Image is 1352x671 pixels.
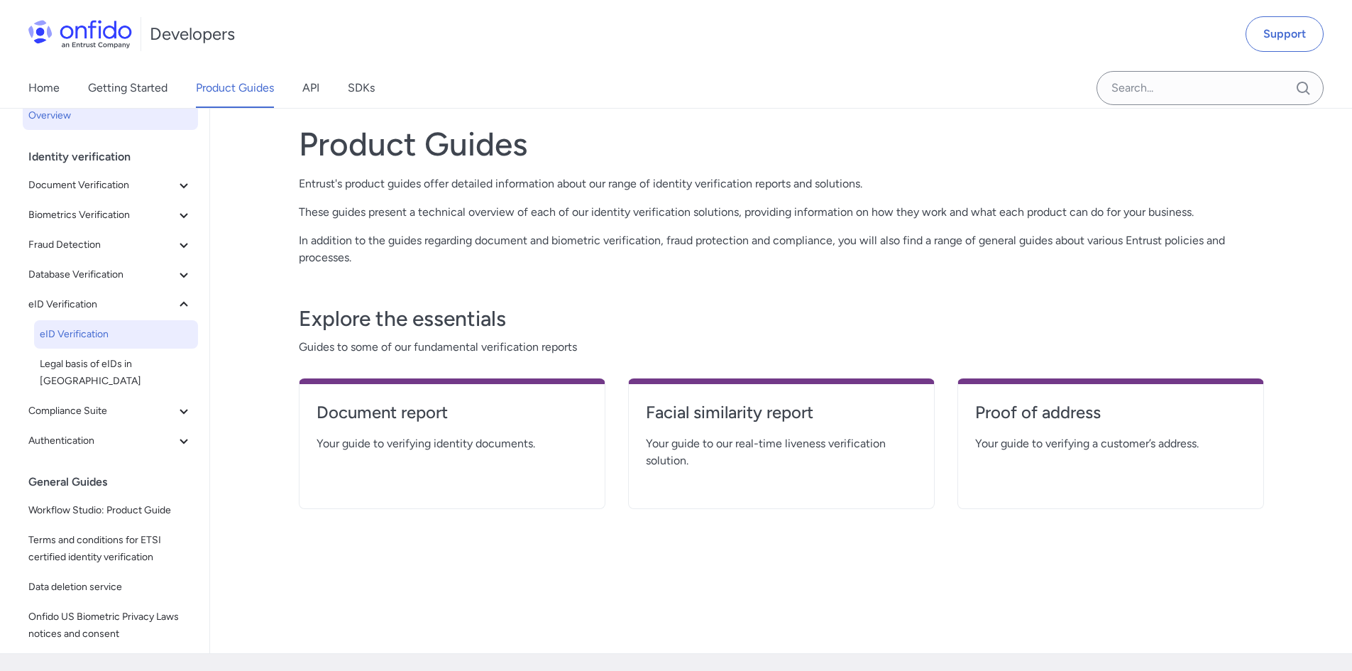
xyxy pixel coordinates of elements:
[28,207,175,224] span: Biometrics Verification
[646,435,917,469] span: Your guide to our real-time liveness verification solution.
[317,401,588,424] h4: Document report
[28,468,204,496] div: General Guides
[40,356,192,390] span: Legal basis of eIDs in [GEOGRAPHIC_DATA]
[28,609,192,643] span: Onfido US Biometric Privacy Laws notices and consent
[23,231,198,259] button: Fraud Detection
[28,236,175,253] span: Fraud Detection
[28,296,175,313] span: eID Verification
[299,305,1264,333] h3: Explore the essentials
[23,603,198,648] a: Onfido US Biometric Privacy Laws notices and consent
[299,232,1264,266] p: In addition to the guides regarding document and biometric verification, fraud protection and com...
[34,350,198,395] a: Legal basis of eIDs in [GEOGRAPHIC_DATA]
[348,68,375,108] a: SDKs
[196,68,274,108] a: Product Guides
[302,68,319,108] a: API
[28,177,175,194] span: Document Verification
[646,401,917,424] h4: Facial similarity report
[23,171,198,200] button: Document Verification
[646,401,917,435] a: Facial similarity report
[23,526,198,572] a: Terms and conditions for ETSI certified identity verification
[23,290,198,319] button: eID Verification
[28,266,175,283] span: Database Verification
[28,20,132,48] img: Onfido Logo
[1246,16,1324,52] a: Support
[1097,71,1324,105] input: Onfido search input field
[28,107,192,124] span: Overview
[28,143,204,171] div: Identity verification
[975,401,1246,435] a: Proof of address
[28,432,175,449] span: Authentication
[23,102,198,130] a: Overview
[299,124,1264,164] h1: Product Guides
[23,573,198,601] a: Data deletion service
[317,401,588,435] a: Document report
[299,204,1264,221] p: These guides present a technical overview of each of our identity verification solutions, providi...
[299,175,1264,192] p: Entrust's product guides offer detailed information about our range of identity verification repo...
[28,403,175,420] span: Compliance Suite
[28,579,192,596] span: Data deletion service
[23,261,198,289] button: Database Verification
[23,397,198,425] button: Compliance Suite
[23,427,198,455] button: Authentication
[28,502,192,519] span: Workflow Studio: Product Guide
[34,320,198,349] a: eID Verification
[40,326,192,343] span: eID Verification
[975,435,1246,452] span: Your guide to verifying a customer’s address.
[150,23,235,45] h1: Developers
[975,401,1246,424] h4: Proof of address
[317,435,588,452] span: Your guide to verifying identity documents.
[88,68,167,108] a: Getting Started
[23,201,198,229] button: Biometrics Verification
[299,339,1264,356] span: Guides to some of our fundamental verification reports
[28,68,60,108] a: Home
[28,532,192,566] span: Terms and conditions for ETSI certified identity verification
[23,496,198,525] a: Workflow Studio: Product Guide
